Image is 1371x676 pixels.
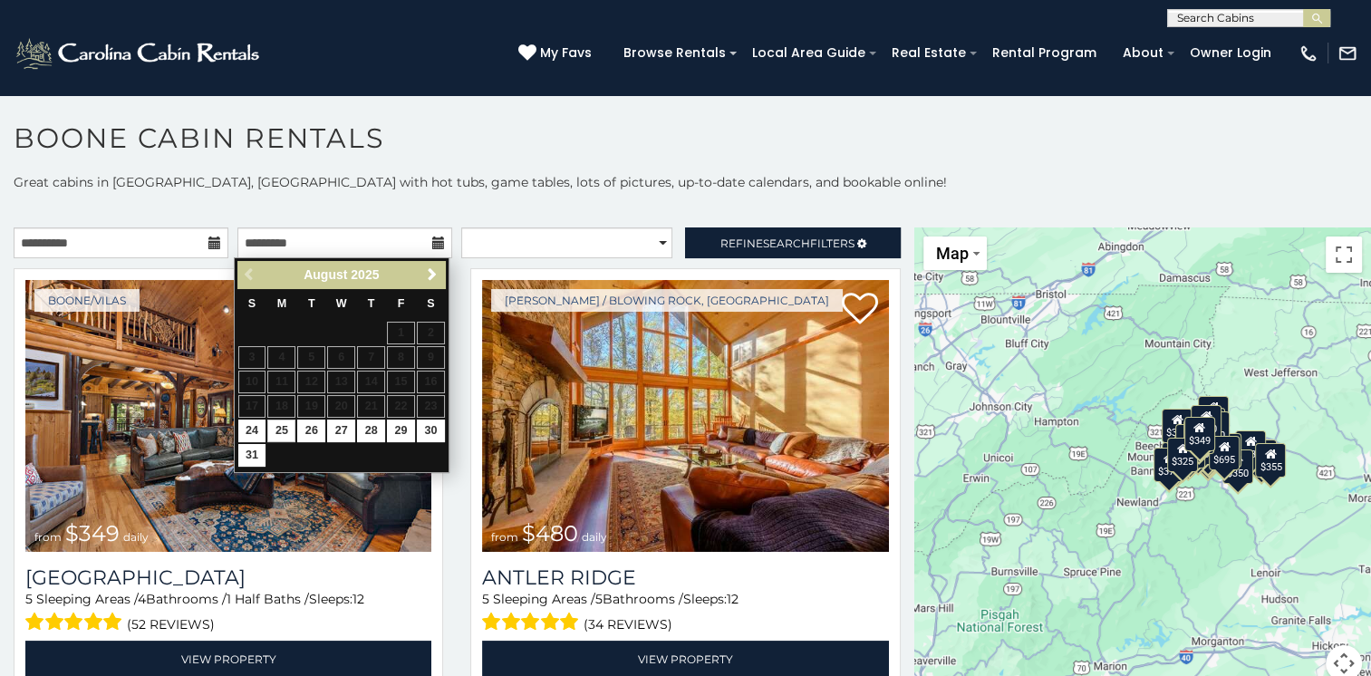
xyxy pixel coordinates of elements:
div: Sleeping Areas / Bathrooms / Sleeps: [482,590,888,636]
a: Boone/Vilas [34,289,140,312]
a: 27 [327,420,355,442]
div: $350 [1222,449,1253,484]
a: Antler Ridge [482,565,888,590]
span: $349 [65,520,120,546]
div: $930 [1235,430,1266,465]
div: $695 [1209,436,1240,470]
div: $210 [1183,420,1214,454]
span: Saturday [427,297,434,310]
span: Sunday [248,297,256,310]
img: White-1-2.png [14,35,265,72]
div: $250 [1199,411,1230,446]
img: Diamond Creek Lodge [25,280,431,552]
span: 1 Half Baths / [227,591,309,607]
span: My Favs [540,43,592,63]
a: [PERSON_NAME] / Blowing Rock, [GEOGRAPHIC_DATA] [491,289,843,312]
a: 29 [387,420,415,442]
div: $305 [1162,408,1192,442]
div: $320 [1191,404,1221,439]
span: Friday [398,297,405,310]
div: $355 [1255,443,1286,478]
span: daily [123,530,149,544]
a: Next [421,264,444,286]
img: mail-regular-white.png [1337,43,1357,63]
div: $349 [1183,417,1214,451]
span: from [34,530,62,544]
span: Wednesday [336,297,347,310]
span: August [304,267,347,282]
span: 5 [595,591,603,607]
span: Map [936,244,969,263]
a: [GEOGRAPHIC_DATA] [25,565,431,590]
a: RefineSearchFilters [685,227,900,258]
button: Toggle fullscreen view [1326,237,1362,273]
span: 12 [352,591,364,607]
a: Browse Rentals [614,39,735,67]
img: Antler Ridge [482,280,888,552]
span: 2025 [351,267,379,282]
a: 30 [417,420,445,442]
a: Local Area Guide [743,39,874,67]
a: Diamond Creek Lodge from $349 daily [25,280,431,552]
a: My Favs [518,43,596,63]
div: $315 [1192,436,1222,470]
a: 28 [357,420,385,442]
a: About [1114,39,1173,67]
a: Rental Program [983,39,1105,67]
span: (52 reviews) [127,613,215,636]
a: 31 [238,444,266,467]
img: phone-regular-white.png [1299,43,1318,63]
a: 26 [297,420,325,442]
span: 4 [138,591,146,607]
span: Monday [277,297,287,310]
span: $480 [522,520,578,546]
div: Sleeping Areas / Bathrooms / Sleeps: [25,590,431,636]
span: Refine Filters [720,237,854,250]
span: Search [763,237,810,250]
span: from [491,530,518,544]
a: 24 [238,420,266,442]
a: 25 [267,420,295,442]
div: $375 [1154,447,1184,481]
h3: Diamond Creek Lodge [25,565,431,590]
span: daily [582,530,607,544]
a: Real Estate [883,39,975,67]
span: Tuesday [308,297,315,310]
a: Antler Ridge from $480 daily [482,280,888,552]
button: Change map style [923,237,987,270]
span: 12 [727,591,739,607]
span: 5 [25,591,33,607]
a: Owner Login [1181,39,1280,67]
div: $525 [1198,395,1229,430]
span: (34 reviews) [584,613,672,636]
div: $325 [1167,437,1198,471]
span: Next [425,267,439,282]
span: 5 [482,591,489,607]
a: Add to favorites [842,291,878,329]
span: Thursday [368,297,375,310]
